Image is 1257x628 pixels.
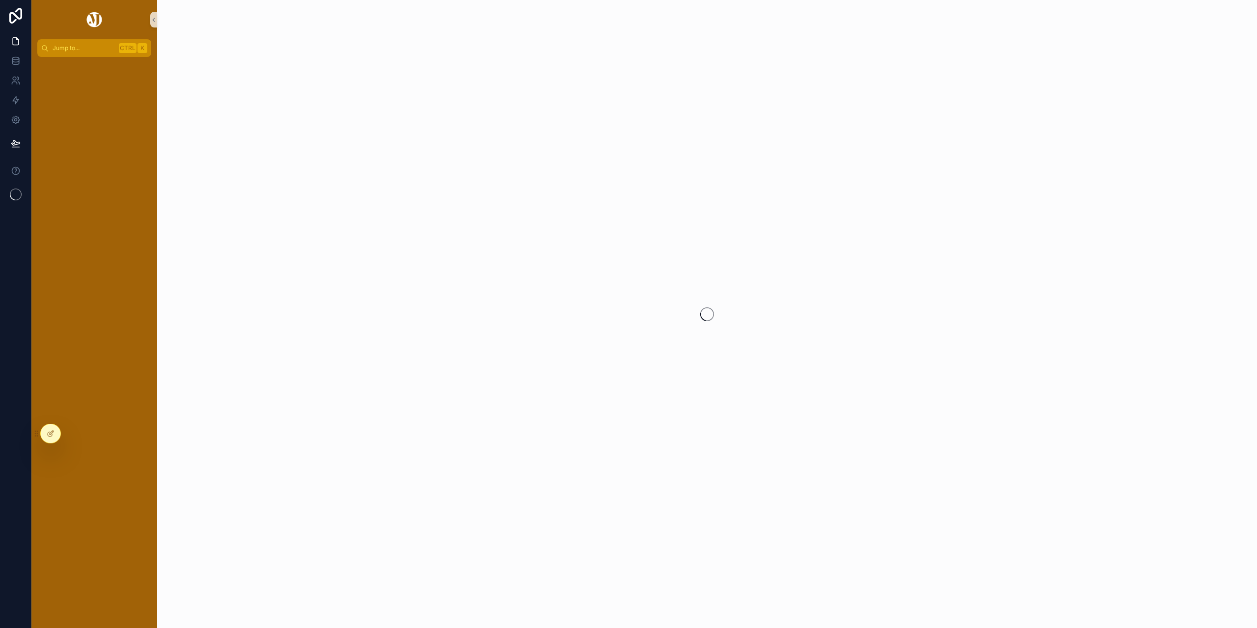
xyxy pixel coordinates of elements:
[31,57,157,75] div: scrollable content
[37,39,151,57] button: Jump to...CtrlK
[138,44,146,52] span: K
[85,12,104,27] img: App logo
[53,44,115,52] span: Jump to...
[119,43,137,53] span: Ctrl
